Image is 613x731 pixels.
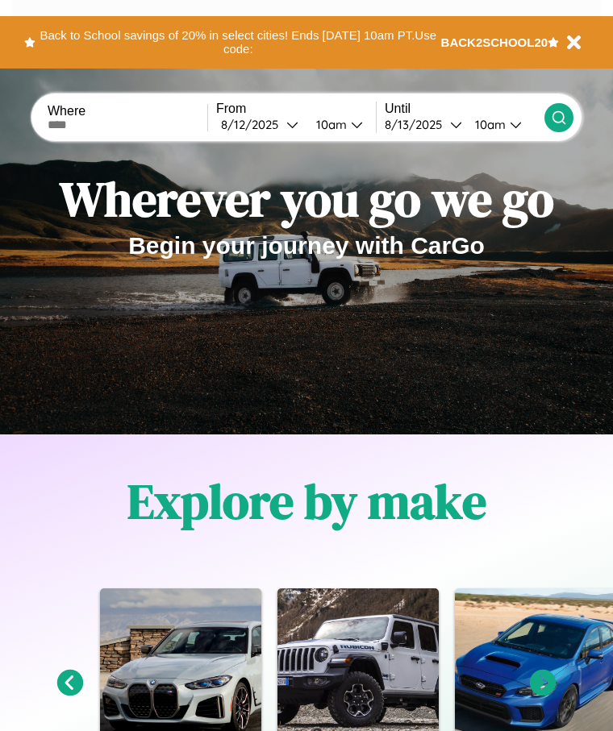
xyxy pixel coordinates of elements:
div: 10am [308,117,351,132]
button: Back to School savings of 20% in select cities! Ends [DATE] 10am PT.Use code: [35,24,441,60]
button: 10am [303,116,376,133]
label: Until [385,102,544,116]
h1: Explore by make [127,468,486,534]
b: BACK2SCHOOL20 [441,35,548,49]
button: 10am [462,116,544,133]
button: 8/12/2025 [216,116,303,133]
div: 8 / 13 / 2025 [385,117,450,132]
label: From [216,102,376,116]
div: 8 / 12 / 2025 [221,117,286,132]
label: Where [48,104,207,118]
div: 10am [467,117,510,132]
